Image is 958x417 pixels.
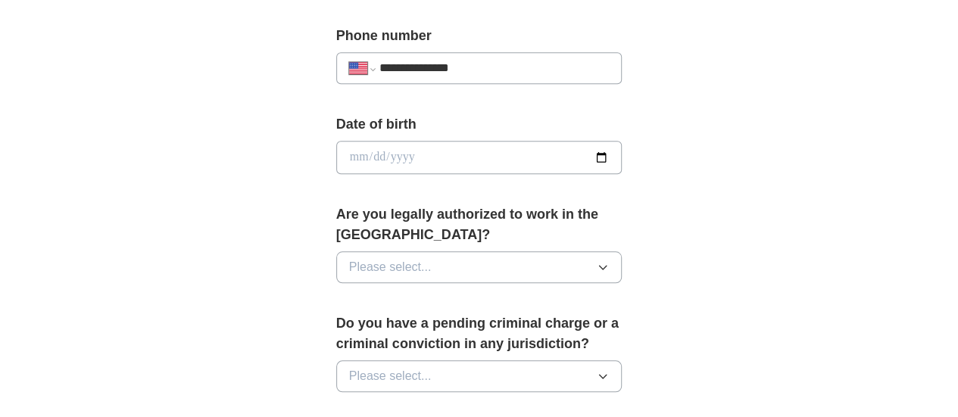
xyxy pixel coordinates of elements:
label: Phone number [336,26,623,46]
button: Please select... [336,251,623,283]
label: Date of birth [336,114,623,135]
label: Do you have a pending criminal charge or a criminal conviction in any jurisdiction? [336,313,623,354]
button: Please select... [336,360,623,392]
span: Please select... [349,258,432,276]
label: Are you legally authorized to work in the [GEOGRAPHIC_DATA]? [336,204,623,245]
span: Please select... [349,367,432,385]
